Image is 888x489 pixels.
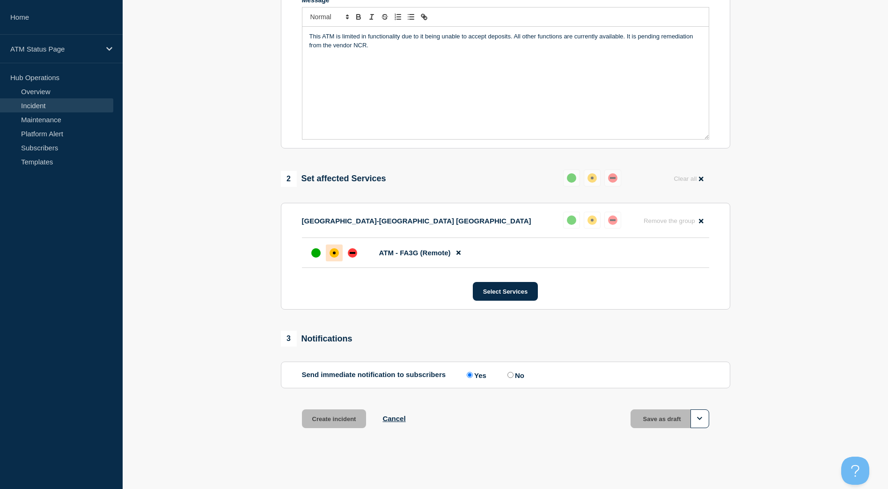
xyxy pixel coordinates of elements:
button: Toggle strikethrough text [378,11,391,22]
button: down [604,212,621,229]
input: Yes [467,372,473,378]
span: 2 [281,171,297,187]
button: Toggle bulleted list [404,11,418,22]
div: Notifications [281,331,352,347]
button: Clear all [668,170,709,188]
button: affected [584,170,601,186]
div: down [348,248,357,258]
button: Options [690,409,709,428]
p: ATM Status Page [10,45,100,53]
div: down [608,215,617,225]
div: down [608,173,617,183]
button: down [604,170,621,186]
label: Yes [464,370,486,379]
span: ATM - FA3G (Remote) [379,249,451,257]
button: up [563,212,580,229]
span: Remove the group [644,217,695,224]
div: Send immediate notification to subscribers [302,370,709,379]
button: Save as draft [631,409,709,428]
iframe: Help Scout Beacon - Open [841,457,869,485]
button: Toggle italic text [365,11,378,22]
div: affected [587,173,597,183]
div: affected [330,248,339,258]
button: Remove the group [638,212,709,230]
label: No [505,370,524,379]
button: Toggle bold text [352,11,365,22]
div: affected [587,215,597,225]
div: up [311,248,321,258]
span: Font size [306,11,352,22]
button: Select Services [473,282,538,301]
div: Message [302,27,709,139]
span: 3 [281,331,297,347]
button: Toggle ordered list [391,11,404,22]
div: Set affected Services [281,171,386,187]
div: up [567,215,576,225]
input: No [507,372,514,378]
p: [GEOGRAPHIC_DATA]-[GEOGRAPHIC_DATA] [GEOGRAPHIC_DATA] [302,217,531,225]
button: affected [584,212,601,229]
button: Cancel [382,415,405,422]
p: Send immediate notification to subscribers [302,370,446,379]
button: Create incident [302,409,367,428]
p: This ATM is limited in functionality due to it being unable to accept deposits. All other functio... [309,32,702,50]
button: Toggle link [418,11,431,22]
button: up [563,170,580,186]
div: up [567,173,576,183]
